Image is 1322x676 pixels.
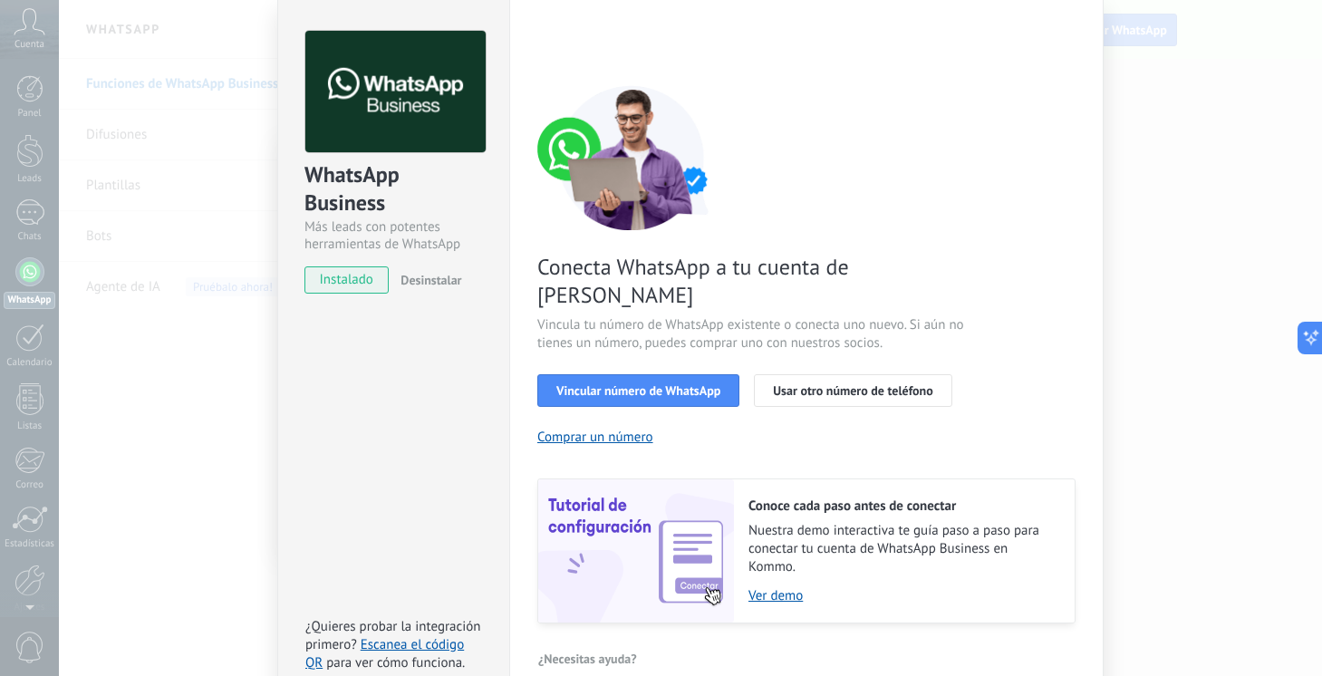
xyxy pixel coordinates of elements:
[537,374,739,407] button: Vincular número de WhatsApp
[304,160,483,218] div: WhatsApp Business
[537,316,969,352] span: Vincula tu número de WhatsApp existente o conecta uno nuevo. Si aún no tienes un número, puedes c...
[326,654,465,671] span: para ver cómo funciona.
[305,266,388,294] span: instalado
[537,645,638,672] button: ¿Necesitas ayuda?
[538,652,637,665] span: ¿Necesitas ayuda?
[393,266,461,294] button: Desinstalar
[754,374,951,407] button: Usar otro número de teléfono
[556,384,720,397] span: Vincular número de WhatsApp
[748,522,1057,576] span: Nuestra demo interactiva te guía paso a paso para conectar tu cuenta de WhatsApp Business en Kommo.
[748,497,1057,515] h2: Conoce cada paso antes de conectar
[305,636,464,671] a: Escanea el código QR
[537,429,653,446] button: Comprar un número
[537,253,969,309] span: Conecta WhatsApp a tu cuenta de [PERSON_NAME]
[748,587,1057,604] a: Ver demo
[305,31,486,153] img: logo_main.png
[537,85,728,230] img: connect number
[400,272,461,288] span: Desinstalar
[304,218,483,253] div: Más leads con potentes herramientas de WhatsApp
[773,384,932,397] span: Usar otro número de teléfono
[305,618,481,653] span: ¿Quieres probar la integración primero?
